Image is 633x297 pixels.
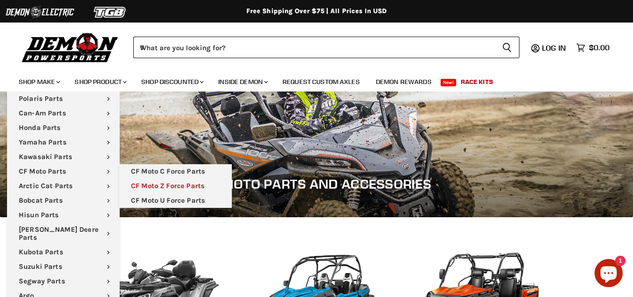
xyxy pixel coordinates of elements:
[12,72,66,91] a: Shop Make
[7,91,120,106] a: Polaris Parts
[441,79,457,86] span: New!
[7,245,120,259] a: Kubota Parts
[7,150,120,164] a: Kawasaki Parts
[7,208,120,222] a: Hisun Parts
[7,274,120,289] a: Segway Parts
[592,259,625,289] inbox-online-store-chat: Shopify online store chat
[589,43,610,52] span: $0.00
[495,37,519,58] button: Search
[538,44,572,52] a: Log in
[454,72,500,91] a: Race Kits
[275,72,367,91] a: Request Custom Axles
[369,72,439,91] a: Demon Rewards
[7,135,120,150] a: Yamaha Parts
[7,164,120,179] a: CF Moto Parts
[7,179,120,193] a: Arctic Cat Parts
[7,222,120,245] a: [PERSON_NAME] Deere Parts
[119,164,232,179] a: CF Moto C Force Parts
[7,106,120,121] a: Can-Am Parts
[75,3,145,21] img: TGB Logo 2
[7,121,120,135] a: Honda Parts
[68,72,132,91] a: Shop Product
[119,193,232,208] a: CF Moto U Force Parts
[572,41,614,54] a: $0.00
[14,176,619,192] h1: CF Moto Parts and Accessories
[133,37,519,58] form: Product
[7,193,120,208] a: Bobcat Parts
[119,164,232,208] ul: Main menu
[134,72,209,91] a: Shop Discounted
[133,37,495,58] input: When autocomplete results are available use up and down arrows to review and enter to select
[211,72,274,91] a: Inside Demon
[12,69,607,91] ul: Main menu
[542,43,566,53] span: Log in
[5,3,75,21] img: Demon Electric Logo 2
[7,259,120,274] a: Suzuki Parts
[19,30,122,64] img: Demon Powersports
[119,179,232,193] a: CF Moto Z Force Parts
